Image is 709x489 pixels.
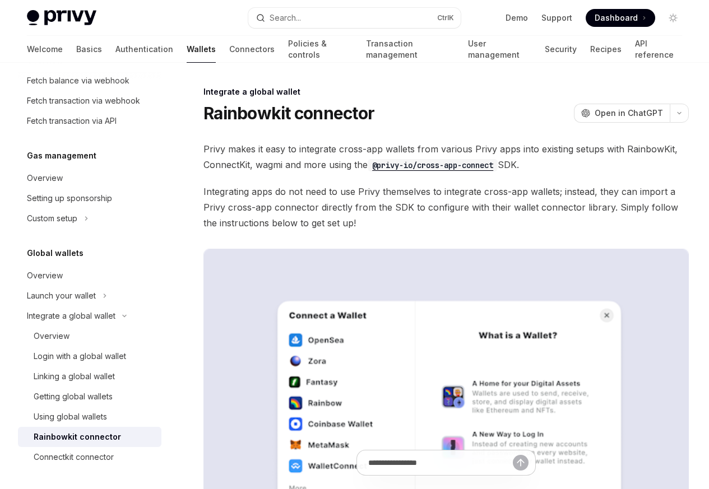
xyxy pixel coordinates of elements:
[270,11,301,25] div: Search...
[368,450,513,475] input: Ask a question...
[541,12,572,24] a: Support
[27,212,77,225] div: Custom setup
[18,427,161,447] a: Rainbowkit connector
[203,184,689,231] span: Integrating apps do not need to use Privy themselves to integrate cross-app wallets; instead, the...
[34,329,69,343] div: Overview
[545,36,577,63] a: Security
[18,326,161,346] a: Overview
[506,12,528,24] a: Demo
[18,208,161,229] button: Toggle Custom setup section
[27,192,112,205] div: Setting up sponsorship
[18,266,161,286] a: Overview
[288,36,353,63] a: Policies & controls
[595,108,663,119] span: Open in ChatGPT
[34,350,126,363] div: Login with a global wallet
[34,430,121,444] div: Rainbowkit connector
[27,74,129,87] div: Fetch balance via webhook
[76,36,102,63] a: Basics
[27,289,96,302] div: Launch your wallet
[368,159,498,171] code: @privy-io/cross-app-connect
[115,36,173,63] a: Authentication
[18,168,161,188] a: Overview
[27,114,117,128] div: Fetch transaction via API
[574,104,670,123] button: Open in ChatGPT
[586,9,655,27] a: Dashboard
[34,450,114,464] div: Connectkit connector
[18,91,161,111] a: Fetch transaction via webhook
[595,12,638,24] span: Dashboard
[229,36,275,63] a: Connectors
[27,149,96,162] h5: Gas management
[18,386,161,407] a: Getting global wallets
[18,71,161,91] a: Fetch balance via webhook
[18,188,161,208] a: Setting up sponsorship
[18,447,161,467] a: Connectkit connector
[27,269,63,282] div: Overview
[18,407,161,427] a: Using global wallets
[27,10,96,26] img: light logo
[18,286,161,306] button: Toggle Launch your wallet section
[27,94,140,108] div: Fetch transaction via webhook
[468,36,531,63] a: User management
[187,36,216,63] a: Wallets
[437,13,454,22] span: Ctrl K
[590,36,622,63] a: Recipes
[27,36,63,63] a: Welcome
[203,141,689,173] span: Privy makes it easy to integrate cross-app wallets from various Privy apps into existing setups w...
[34,390,113,403] div: Getting global wallets
[18,306,161,326] button: Toggle Integrate a global wallet section
[366,36,455,63] a: Transaction management
[27,246,84,260] h5: Global wallets
[18,366,161,386] a: Linking a global wallet
[34,410,107,423] div: Using global wallets
[18,111,161,131] a: Fetch transaction via API
[368,159,498,170] a: @privy-io/cross-app-connect
[203,103,374,123] h1: Rainbowkit connector
[18,346,161,366] a: Login with a global wallet
[27,171,63,185] div: Overview
[27,309,115,323] div: Integrate a global wallet
[203,86,689,97] div: Integrate a global wallet
[513,455,529,471] button: Send message
[635,36,682,63] a: API reference
[34,370,115,383] div: Linking a global wallet
[248,8,461,28] button: Open search
[664,9,682,27] button: Toggle dark mode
